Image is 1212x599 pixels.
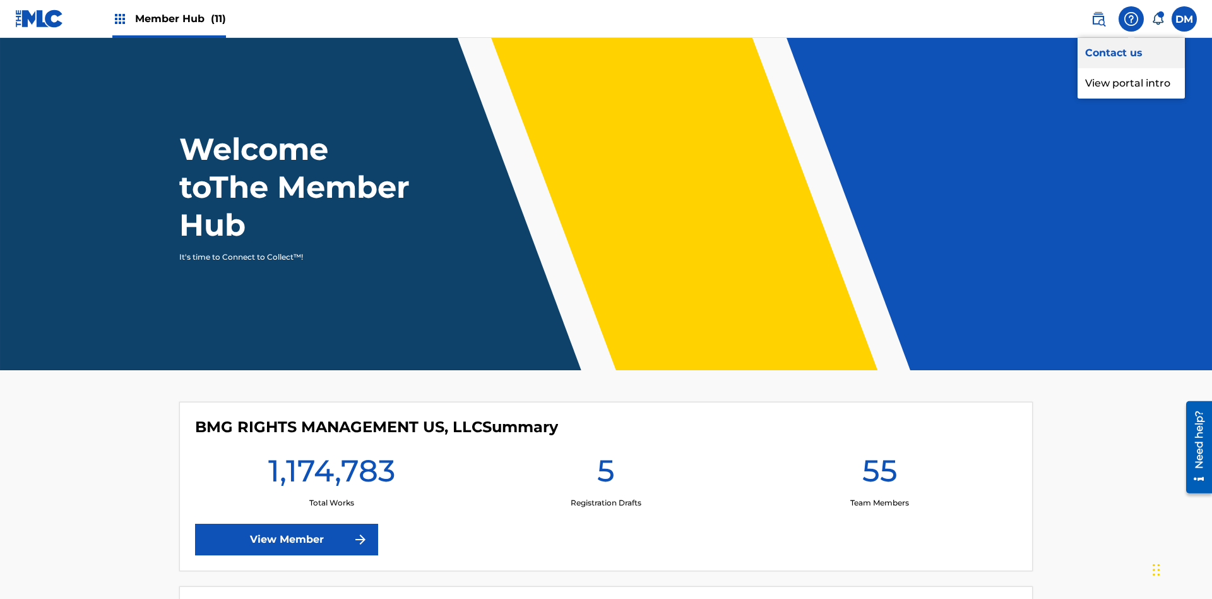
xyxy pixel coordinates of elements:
p: It's time to Connect to Collect™! [179,251,398,263]
a: Contact us [1078,38,1185,68]
img: f7272a7cc735f4ea7f67.svg [353,532,368,547]
h1: 1,174,783 [268,452,395,497]
div: Help [1119,6,1144,32]
img: help [1124,11,1139,27]
h1: 5 [597,452,615,497]
a: View Member [195,524,378,555]
span: (11) [211,13,226,25]
p: View portal intro [1078,68,1185,99]
img: MLC Logo [15,9,64,28]
span: Member Hub [135,11,226,26]
img: Top Rightsholders [112,11,128,27]
a: Public Search [1086,6,1111,32]
div: User Menu [1172,6,1197,32]
p: Registration Drafts [571,497,641,509]
h1: 55 [862,452,898,497]
p: Total Works [309,497,354,509]
iframe: Resource Center [1177,396,1212,500]
h4: BMG RIGHTS MANAGEMENT US, LLC [195,418,558,437]
img: search [1091,11,1106,27]
p: Team Members [850,497,909,509]
div: Drag [1153,551,1160,589]
div: Notifications [1151,13,1164,25]
iframe: Chat Widget [1149,538,1212,599]
h1: Welcome to The Member Hub [179,130,415,244]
